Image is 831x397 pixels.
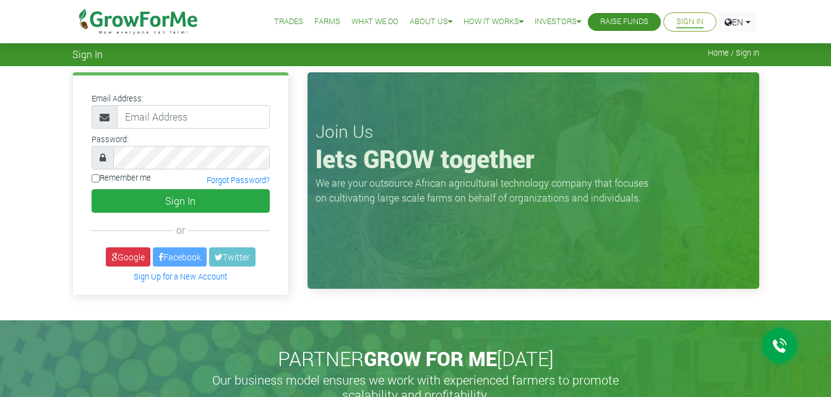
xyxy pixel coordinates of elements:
[410,15,452,28] a: About Us
[535,15,581,28] a: Investors
[106,247,150,267] a: Google
[719,12,756,32] a: EN
[314,15,340,28] a: Farms
[207,175,270,185] a: Forgot Password?
[316,176,656,205] p: We are your outsource African agricultural technology company that focuses on cultivating large s...
[676,15,704,28] a: Sign In
[117,105,270,129] input: Email Address
[463,15,523,28] a: How it Works
[92,93,144,105] label: Email Address:
[92,223,270,237] div: or
[134,271,227,281] a: Sign Up for a New Account
[92,134,129,145] label: Password:
[77,347,754,370] h2: PARTNER [DATE]
[274,15,303,28] a: Trades
[92,189,270,213] button: Sign In
[92,174,100,182] input: Remember me
[708,48,759,58] span: Home / Sign In
[364,345,497,372] span: GROW FOR ME
[351,15,398,28] a: What We Do
[316,121,751,142] h3: Join Us
[600,15,648,28] a: Raise Funds
[72,48,103,60] span: Sign In
[316,144,751,174] h1: lets GROW together
[92,172,151,184] label: Remember me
